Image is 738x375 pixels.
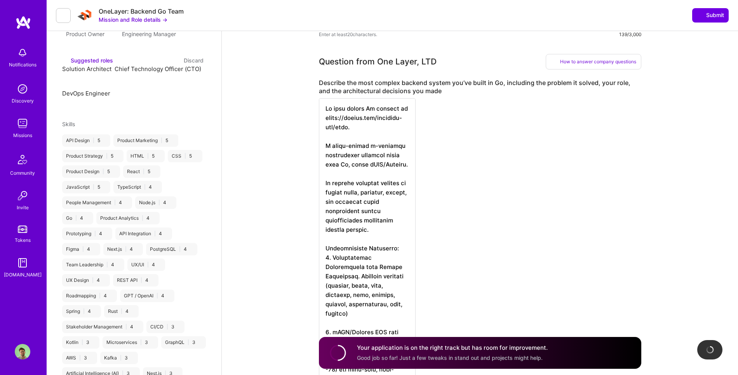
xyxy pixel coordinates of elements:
[154,231,156,237] span: |
[10,169,35,177] div: Community
[113,274,158,286] div: REST API 4
[147,153,149,159] span: |
[184,153,186,159] span: |
[62,305,101,318] div: Spring 4
[123,165,160,178] div: React 5
[157,293,158,299] span: |
[4,271,42,279] div: [DOMAIN_NAME]
[357,354,543,361] span: Good job so far! Just a few tweaks in stand out and projects might help.
[92,277,94,283] span: |
[110,294,113,297] i: icon Close
[158,200,160,206] span: |
[103,279,106,281] i: icon Close
[114,200,116,206] span: |
[62,150,124,162] div: Product Strategy 5
[87,217,89,219] i: icon Close
[199,341,202,344] i: icon Close
[62,290,117,302] div: Roadmapping 4
[96,212,160,224] div: Product Analytics 4
[188,339,189,345] span: |
[104,139,106,142] i: icon Close
[15,255,30,271] img: guide book
[15,45,30,61] img: bell
[62,65,111,73] span: Solution Architect
[118,28,186,40] div: Engineering Manager
[155,186,158,188] i: icon Close
[83,308,85,314] span: |
[77,8,92,23] img: Company Logo
[319,56,437,68] div: Question from One Layer, LTD
[60,12,66,19] i: icon LeftArrowDark
[117,73,123,79] i: Accept
[62,90,110,97] span: DevOps Engineer
[697,11,724,19] span: Submit
[18,226,27,233] img: tokens
[106,262,108,268] span: |
[62,336,99,349] div: Kotlin 3
[161,137,162,144] span: |
[13,150,32,169] img: Community
[17,203,29,212] div: Invite
[357,344,548,352] h4: Your application is on the right track but has room for improvement.
[154,170,157,173] i: icon Close
[121,308,122,314] span: |
[62,196,132,209] div: People Management 4
[165,232,168,235] i: icon Close
[99,16,167,24] button: Mission and Role details →
[172,139,174,142] i: icon Close
[62,165,120,178] div: Product Design 5
[551,59,555,64] i: icon BookOpen
[64,98,70,104] i: Accept
[115,227,172,240] div: API Integration 4
[99,7,184,16] div: OneLayer: Backend Go Team
[133,372,136,375] i: icon Close
[93,184,94,190] span: |
[64,80,70,86] i: Reject
[106,153,108,159] span: |
[94,310,97,312] i: icon Close
[93,341,96,344] i: icon Close
[176,372,179,375] i: icon Close
[179,33,183,36] i: icon Close
[62,56,113,64] div: Suggested roles
[62,57,68,63] i: icon SuggestedTeams
[62,321,143,333] div: Stakeholder Management 4
[115,65,201,73] span: Chief Technology Officer (CTO)
[546,54,641,69] div: How to answer company questions
[13,131,32,139] div: Missions
[181,56,206,65] button: Discard
[94,231,96,237] span: |
[64,73,70,79] i: Accept
[100,352,138,364] div: Kafka 3
[170,201,172,204] i: icon Close
[137,325,139,328] i: icon Close
[117,80,123,86] i: Reject
[62,121,75,127] span: Skills
[104,186,106,188] i: icon Close
[15,116,30,131] img: teamwork
[12,97,34,105] div: Discovery
[127,150,165,162] div: HTML 5
[75,215,77,221] span: |
[319,79,641,95] label: Describe the most complex backend system you’ve built in Go, including the problem it solved, you...
[117,155,120,157] i: icon Close
[697,12,703,18] i: icon SendLight
[15,81,30,97] img: discovery
[179,246,181,252] span: |
[147,262,149,268] span: |
[82,339,83,345] span: |
[120,290,174,302] div: GPT / OpenAI 4
[152,279,155,281] i: icon Close
[13,344,32,359] a: User Avatar
[15,344,30,359] img: User Avatar
[62,181,110,193] div: JavaScript 5
[142,215,143,221] span: |
[131,356,134,359] i: icon Close
[103,336,158,349] div: Microservices 3
[140,339,142,345] span: |
[91,356,93,359] i: icon Close
[146,243,197,255] div: PostgreSQL 4
[103,168,104,175] span: |
[167,324,168,330] span: |
[104,305,139,318] div: Rust 4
